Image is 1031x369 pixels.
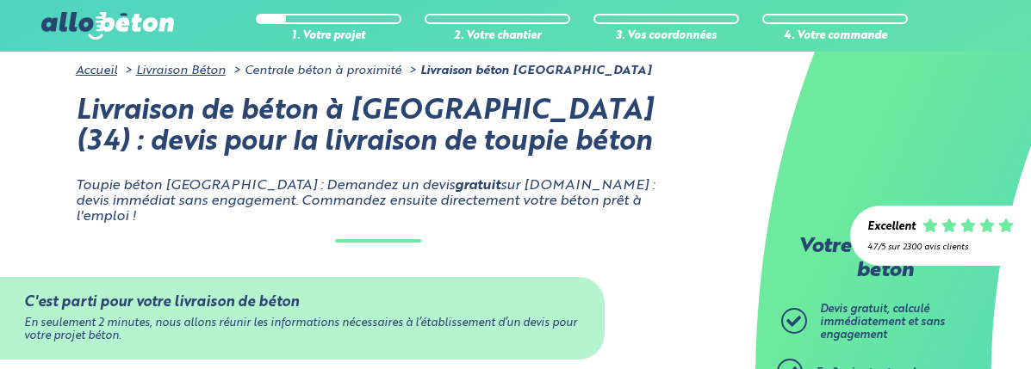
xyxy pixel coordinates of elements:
[41,12,174,40] img: allobéton
[405,64,651,77] li: Livraison béton [GEOGRAPHIC_DATA]
[878,302,1012,350] iframe: Help widget launcher
[593,30,739,43] div: 3. Vos coordonnées
[256,30,401,43] div: 1. Votre projet
[24,317,580,342] div: En seulement 2 minutes, nous allons réunir les informations nécessaires à l’établissement d’un de...
[76,65,117,77] a: Accueil
[76,96,680,160] h1: Livraison de béton à [GEOGRAPHIC_DATA] (34) : devis pour la livraison de toupie béton
[229,64,401,77] li: Centrale béton à proximité
[24,294,580,311] div: C'est parti pour votre livraison de béton
[76,178,680,225] p: Toupie béton [GEOGRAPHIC_DATA] : Demandez un devis sur [DOMAIN_NAME] : devis immédiat sans engage...
[425,30,570,43] div: 2. Votre chantier
[455,179,500,193] strong: gratuit
[762,30,908,43] div: 4. Votre commande
[136,65,226,77] a: Livraison Béton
